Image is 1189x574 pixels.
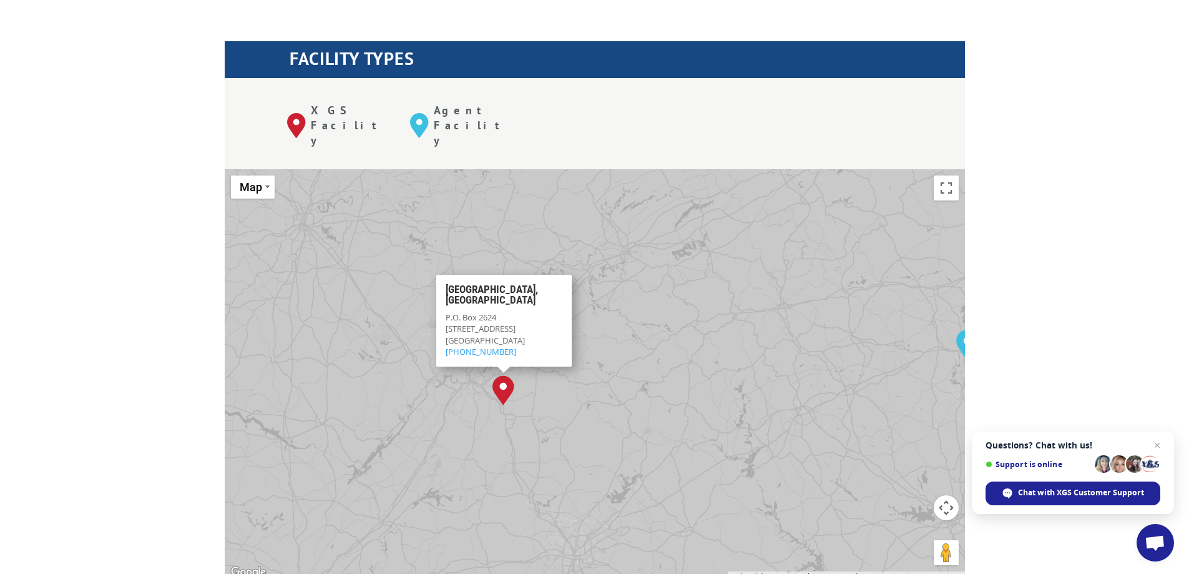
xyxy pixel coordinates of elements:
span: Chat with XGS Customer Support [1018,487,1144,498]
button: Toggle fullscreen view [934,176,959,200]
span: Questions? Chat with us! [986,440,1160,450]
span: Close chat [1150,438,1165,453]
button: Drag Pegman onto the map to open Street View [934,540,959,565]
button: Map camera controls [934,495,959,520]
h3: [GEOGRAPHIC_DATA], [GEOGRAPHIC_DATA] [445,284,562,312]
a: [PHONE_NUMBER] [445,345,516,357]
span: [GEOGRAPHIC_DATA] [445,334,524,345]
span: P.O. Box 2624 [445,312,496,323]
span: [STREET_ADDRESS] [445,323,515,334]
div: Open chat [1137,524,1174,562]
div: Tunnel Hill, GA [492,375,514,405]
span: Close [557,280,566,289]
button: Change map style [231,176,275,199]
p: XGS Facility [311,103,391,147]
div: Charlotte, NC [956,330,978,360]
div: Chat with XGS Customer Support [986,482,1160,505]
span: Support is online [986,460,1090,469]
h1: FACILITY TYPES [290,50,965,74]
span: Map [240,181,262,194]
p: Agent Facility [434,103,514,147]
